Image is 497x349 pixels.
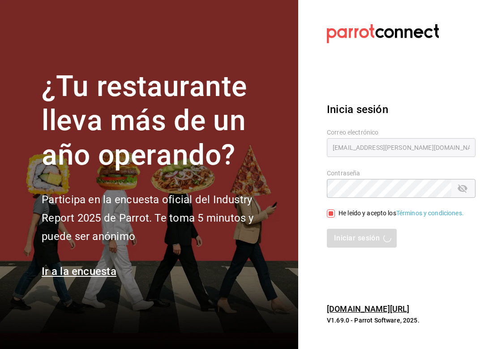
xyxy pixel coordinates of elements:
label: Correo electrónico [327,129,476,135]
h2: Participa en la encuesta oficial del Industry Report 2025 de Parrot. Te toma 5 minutos y puede se... [42,191,283,245]
h3: Inicia sesión [327,101,476,118]
label: Contraseña [327,170,476,176]
input: Ingresa tu correo electrónico [327,138,476,157]
p: V1.69.0 - Parrot Software, 2025. [327,316,476,325]
a: Términos y condiciones. [396,209,464,217]
a: Ir a la encuesta [42,265,116,278]
h1: ¿Tu restaurante lleva más de un año operando? [42,70,283,173]
a: [DOMAIN_NAME][URL] [327,304,409,314]
div: He leído y acepto los [338,209,464,218]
